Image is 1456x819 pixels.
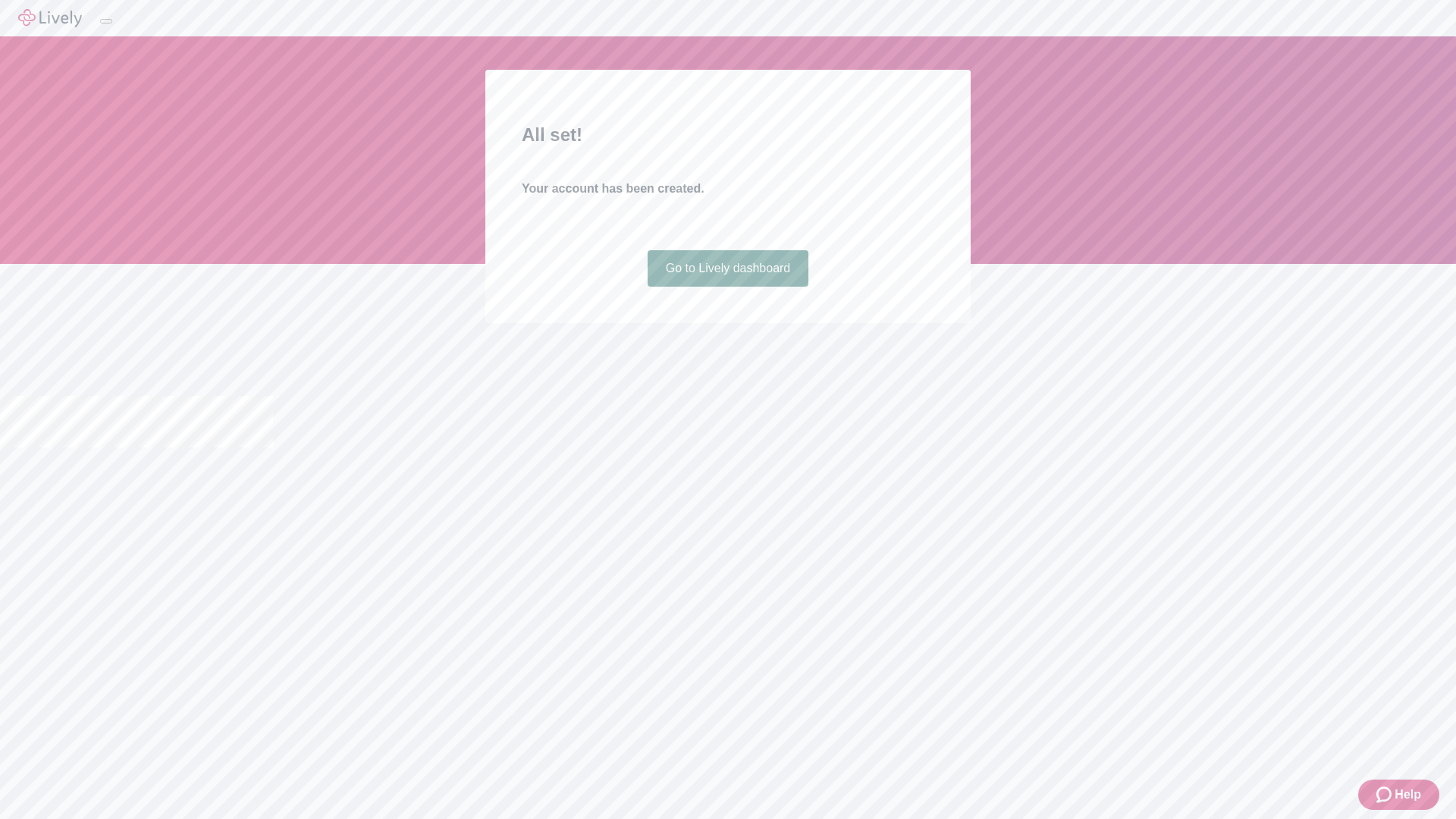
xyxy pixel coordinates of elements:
[522,121,934,149] h2: All set!
[1358,780,1439,810] button: Zendesk support iconHelp
[522,180,934,198] h4: Your account has been created.
[648,250,809,287] a: Go to Lively dashboard
[18,9,82,27] img: Lively
[100,19,112,24] button: Log out
[1376,786,1395,804] svg: Zendesk support icon
[1395,786,1421,804] span: Help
